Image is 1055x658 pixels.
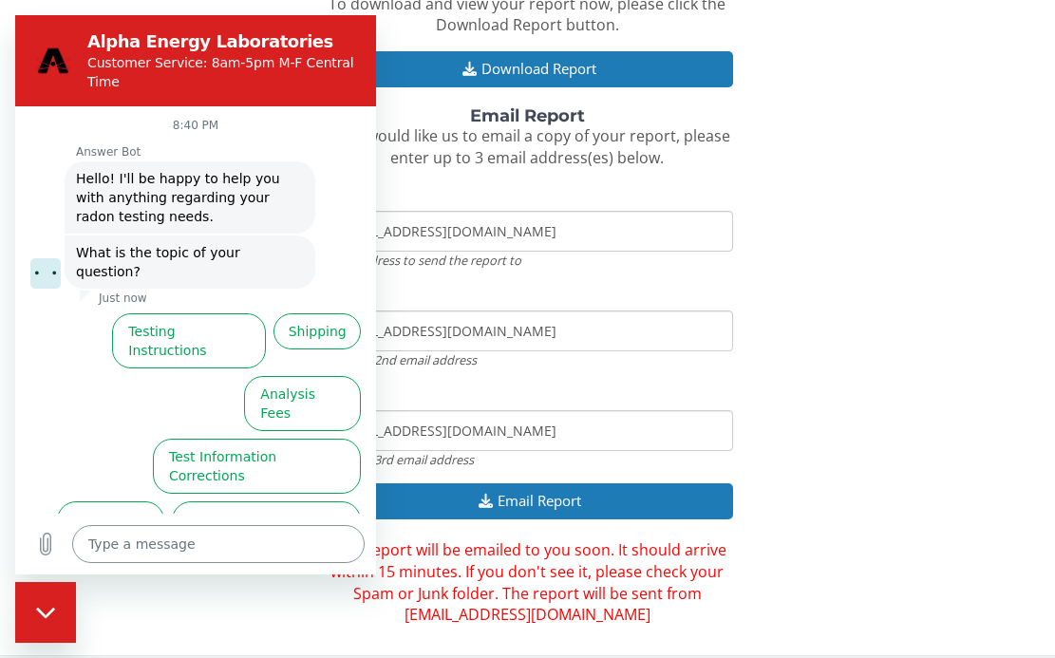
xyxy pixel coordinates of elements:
[84,275,132,291] p: Just now
[324,125,730,168] span: If you would like us to email a copy of your report, please enter up to 3 email address(es) below.
[229,361,346,416] button: Analysis Fees
[157,486,346,541] button: General Radon Questions
[97,298,251,353] button: Testing Instructions
[322,351,732,368] div: Optional 2nd email address
[470,105,585,126] strong: Email Report
[258,298,346,334] button: Shipping
[61,129,361,144] p: Answer Bot
[15,15,376,574] iframe: Messaging window
[322,51,732,86] button: Download Report
[11,510,49,548] button: Upload file
[15,582,76,643] iframe: Button to launch messaging window, conversation in progress
[72,15,342,38] h2: Alpha Energy Laboratories
[322,483,732,518] button: Email Report
[42,486,149,541] button: Test Results
[72,38,342,76] p: Customer Service: 8am-5pm M-F Central Time
[322,252,732,269] div: Email address to send the report to
[158,103,203,118] p: 8:40 PM
[138,423,346,479] button: Test Information Corrections
[61,230,229,264] span: What is the topic of your question?
[328,539,726,626] span: Your report will be emailed to you soon. It should arrive within 15 minutes. If you don't see it,...
[61,156,269,209] span: Hello! I'll be happy to help you with anything regarding your radon testing needs.
[322,451,732,468] div: Optional 3rd email address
